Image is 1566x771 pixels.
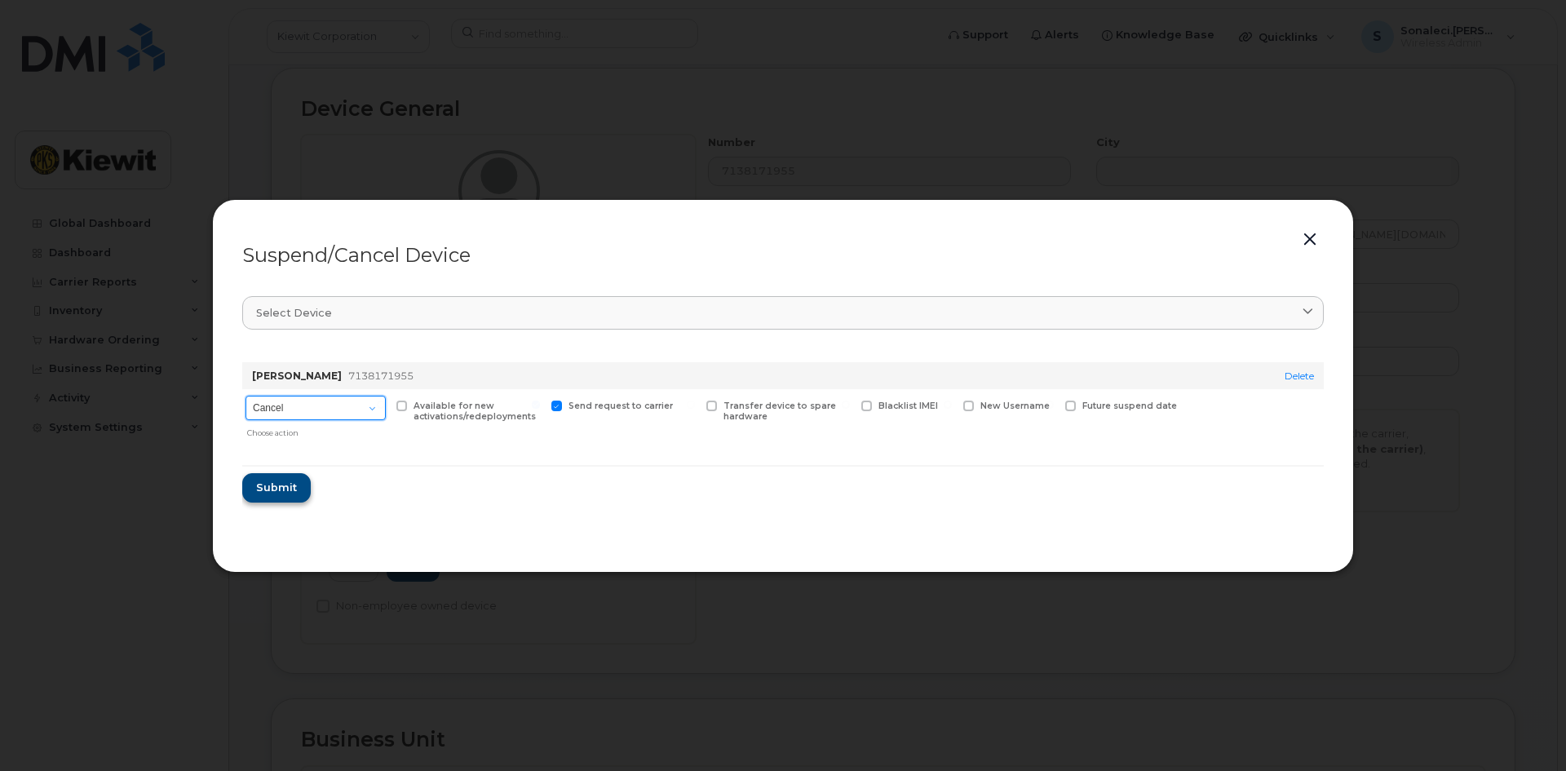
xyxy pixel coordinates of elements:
[242,296,1324,330] a: Select device
[242,473,311,503] button: Submit
[568,401,673,411] span: Send request to carrier
[980,401,1050,411] span: New Username
[247,422,386,439] div: Choose action
[256,480,297,495] span: Submit
[687,401,695,409] input: Transfer device to spare hardware
[252,370,342,382] strong: [PERSON_NAME]
[1082,401,1177,411] span: Future suspend date
[256,305,332,321] span: Select device
[1285,370,1314,382] a: Delete
[1495,700,1554,759] iframe: Messenger Launcher
[348,370,414,382] span: 7138171955
[944,401,952,409] input: New Username
[414,401,536,422] span: Available for new activations/redeployments
[242,246,1324,265] div: Suspend/Cancel Device
[1046,401,1054,409] input: Future suspend date
[878,401,938,411] span: Blacklist IMEI
[842,401,850,409] input: Blacklist IMEI
[377,401,385,409] input: Available for new activations/redeployments
[723,401,836,422] span: Transfer device to spare hardware
[532,401,540,409] input: Send request to carrier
